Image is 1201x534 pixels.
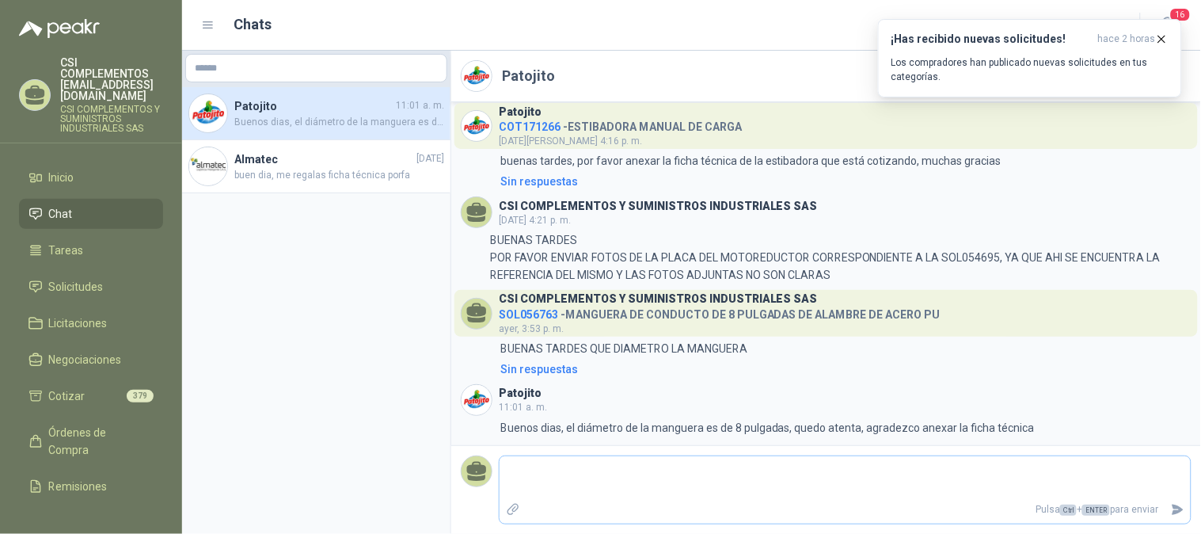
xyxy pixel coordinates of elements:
[127,390,154,402] span: 379
[497,173,1191,190] a: Sin respuestas
[878,19,1182,97] button: ¡Has recibido nuevas solicitudes!hace 2 horas Los compradores han publicado nuevas solicitudes en...
[234,168,444,183] span: buen dia, me regalas ficha técnica porfa
[19,19,100,38] img: Logo peakr
[19,199,163,229] a: Chat
[462,61,492,91] img: Company Logo
[1165,496,1191,524] button: Enviar
[189,94,227,132] img: Company Logo
[49,351,122,368] span: Negociaciones
[234,97,393,115] h4: Patojito
[19,308,163,338] a: Licitaciones
[499,304,941,319] h4: - MANGUERA DE CONDUCTO DE 8 PULGADAS DE ALAMBRE DE ACERO PU
[502,65,555,87] h2: Patojito
[19,272,163,302] a: Solicitudes
[500,419,1035,437] p: Buenos dias, el diámetro de la manguera es de 8 pulgadas, quedo atenta, agradezco anexar la ficha...
[19,235,163,265] a: Tareas
[499,323,564,334] span: ayer, 3:53 p. m.
[500,152,1001,170] p: buenas tardes, por favor anexar la ficha técnica de la estibadora que está cotizando, muchas gracias
[49,315,108,332] span: Licitaciones
[189,147,227,185] img: Company Logo
[182,140,450,193] a: Company LogoAlmatec[DATE]buen dia, me regalas ficha técnica porfa
[891,32,1092,46] h3: ¡Has recibido nuevas solicitudes!
[19,471,163,502] a: Remisiones
[416,151,444,166] span: [DATE]
[499,202,818,211] h3: CSI COMPLEMENTOS Y SUMINISTROS INDUSTRIALES SAS
[499,135,642,147] span: [DATE][PERSON_NAME] 4:16 p. m.
[234,13,272,36] h1: Chats
[49,278,104,296] span: Solicitudes
[499,295,818,303] h3: CSI COMPLEMENTOS Y SUMINISTROS INDUSTRIALES SAS
[1060,505,1077,516] span: Ctrl
[182,87,450,140] a: Company LogoPatojito11:01 a. m.Buenos dias, el diámetro de la manguera es de 8 pulgadas, quedo at...
[1153,11,1182,40] button: 16
[500,496,526,524] label: Adjuntar archivos
[500,340,747,357] p: BUENAS TARDES QUE DIAMETRO LA MANGUERA
[19,381,163,411] a: Cotizar379
[49,205,73,223] span: Chat
[60,105,163,133] p: CSI COMPLEMENTOS Y SUMINISTROS INDUSTRIALES SAS
[19,162,163,193] a: Inicio
[234,115,444,130] span: Buenos dias, el diámetro de la manguera es de 8 pulgadas, quedo atenta, agradezco anexar la ficha...
[234,151,413,168] h4: Almatec
[891,55,1169,84] p: Los compradores han publicado nuevas solicitudes en tus categorías.
[500,360,578,378] div: Sin respuestas
[49,242,84,259] span: Tareas
[526,496,1165,524] p: Pulsa + para enviar
[49,478,108,495] span: Remisiones
[49,424,148,459] span: Órdenes de Compra
[60,57,163,101] p: CSI COMPLEMENTOS [EMAIL_ADDRESS][DOMAIN_NAME]
[1169,7,1191,22] span: 16
[500,173,578,190] div: Sin respuestas
[19,345,163,375] a: Negociaciones
[499,116,742,132] h4: - ESTIBADORA MANUAL DE CARGA
[499,389,542,398] h3: Patojito
[396,98,444,113] span: 11:01 a. m.
[499,402,547,413] span: 11:01 a. m.
[499,108,542,116] h3: Patojito
[462,111,492,141] img: Company Logo
[462,385,492,415] img: Company Logo
[49,169,74,186] span: Inicio
[1098,32,1156,46] span: hace 2 horas
[490,231,1191,284] p: BUENAS TARDES POR FAVOR ENVIAR FOTOS DE LA PLACA DEL MOTOREDUCTOR CORRESPONDIENTE A LA SOL054695,...
[49,387,86,405] span: Cotizar
[499,308,558,321] span: SOL056763
[497,360,1191,378] a: Sin respuestas
[499,120,561,133] span: COT171266
[19,418,163,465] a: Órdenes de Compra
[499,215,571,226] span: [DATE] 4:21 p. m.
[1082,505,1110,516] span: ENTER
